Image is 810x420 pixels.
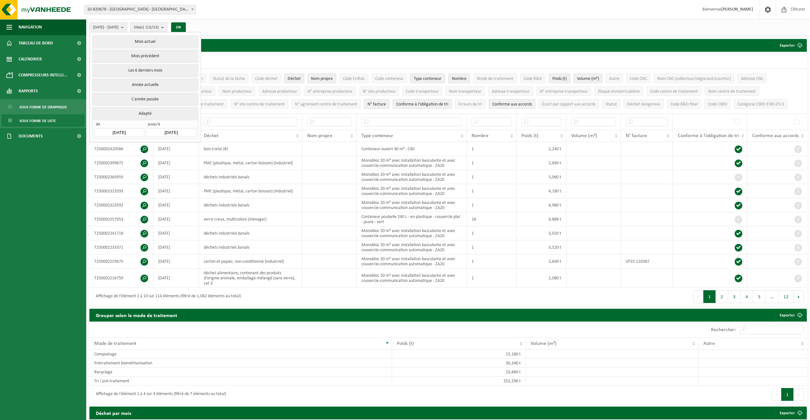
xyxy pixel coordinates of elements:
[626,133,647,138] span: N° facture
[517,198,566,212] td: 6,980 t
[492,89,530,94] span: Adresse transporteur
[209,74,248,83] button: Statut de la tâcheStatut de la tâche: Activate to sort
[397,341,414,346] span: Poids (t)
[467,142,517,156] td: 1
[219,86,255,96] button: Nom producteurNom producteur: Activate to sort
[721,7,753,12] strong: [PERSON_NAME]
[295,102,357,107] span: N° agrément centre de traitement
[678,133,739,138] span: Conforme à l’obligation de tri
[153,170,199,184] td: [DATE]
[406,89,439,94] span: Code transporteur
[19,115,56,127] span: Sous forme de liste
[307,89,352,94] span: N° entreprise producteur
[171,22,186,33] button: OK
[624,99,664,109] button: Déchet dangereux : Activate to sort
[467,240,517,254] td: 1
[517,240,566,254] td: 3,520 t
[606,102,617,107] span: Statut
[89,184,153,198] td: T250002323593
[89,156,153,170] td: T250002399872
[361,133,393,138] span: Type conteneur
[357,156,467,170] td: Monobloc 20 m³ avec installation basculante et avec couvercle-communication automatique - ZA20
[311,76,333,81] span: Nom propre
[539,99,599,109] button: Écart par rapport aux accordsÉcart par rapport aux accords: Activate to sort
[728,290,741,303] button: 3
[630,76,647,81] span: Code CNC
[609,76,619,81] span: Autre
[626,74,650,83] button: Code CNCCode CNC: Activate to sort
[199,170,302,184] td: déchets industriels banals
[153,212,199,226] td: [DATE]
[703,341,715,346] span: Autre
[89,22,127,32] button: [DATE] - [DATE]
[89,407,138,419] h2: Déchet par mois
[448,74,470,83] button: NombreNombre: Activate to sort
[222,89,252,94] span: Nom producteur
[291,99,361,109] button: N° agrément centre de traitementN° agrément centre de traitement: Activate to sort
[524,76,542,81] span: Code R&D
[84,5,196,14] span: 10-820678 - WALIBI - WAVRE
[775,39,806,52] button: Exporter
[738,102,784,107] span: Catégorie CSRD ESRS E5-5
[573,74,602,83] button: Volume (m³)Volume (m³): Activate to sort
[92,64,198,77] button: Les 6 derniers mois
[741,76,763,81] span: Adresse CNC
[259,86,301,96] button: Adresse producteurAdresse producteur: Activate to sort
[455,99,486,109] button: Erreurs de triErreurs de tri: Activate to sort
[199,254,302,268] td: carton et papier, non-conditionné (industriel)
[357,240,467,254] td: Monobloc 20 m³ avec installation basculante et avec couvercle-communication automatique - ZA20
[231,99,288,109] button: N° site centre de traitementN° site centre de traitement: Activate to sort
[540,89,588,94] span: N° entreprise transporteur
[577,76,599,81] span: Volume (m³)
[392,350,526,359] td: 15,180 t
[85,5,196,14] span: 10-820678 - WALIBI - WAVRE
[199,226,302,240] td: déchets industriels banals
[472,133,488,138] span: Nombre
[396,102,448,107] span: Conforme à l’obligation de tri
[517,212,566,226] td: 0,888 t
[89,350,392,359] td: Compostage
[357,198,467,212] td: Monobloc 20 m³ avec installation basculante et avec couvercle-communication automatique - ZA20
[794,388,804,401] button: Next
[781,388,794,401] button: 1
[452,76,466,81] span: Nombre
[2,114,85,127] a: Sous forme de liste
[92,79,198,91] button: Année actuelle
[199,156,302,170] td: PMC (plastique, métal, carton boisson) (industriel)
[357,268,467,288] td: Monobloc 20 m³ avec installation basculante et avec couvercle-communication automatique - ZA20
[716,290,728,303] button: 2
[199,240,302,254] td: déchets industriels banals
[552,76,567,81] span: Poids (t)
[89,368,392,377] td: Recyclage
[343,76,365,81] span: Code EURAL
[89,254,153,268] td: T250002229675
[153,184,199,198] td: [DATE]
[367,102,386,107] span: N° facture
[2,101,85,113] a: Sous forme de graphique
[255,76,277,81] span: Code déchet
[492,102,532,107] span: Conforme aux accords
[606,74,623,83] button: AutreAutre: Activate to sort
[262,89,297,94] span: Adresse producteur
[536,86,591,96] button: N° entreprise transporteurN° entreprise transporteur: Activate to sort
[670,102,698,107] span: Code R&D final
[339,74,368,83] button: Code EURALCode EURAL: Activate to sort
[467,170,517,184] td: 1
[153,226,199,240] td: [DATE]
[445,86,485,96] button: Nom transporteurNom transporteur: Activate to sort
[667,99,701,109] button: Code R&D finalCode R&amp;D final: Activate to sort
[467,226,517,240] td: 1
[89,212,153,226] td: T250002257053
[199,212,302,226] td: verre creux, multicolore (ménager)
[775,309,806,322] a: Exporter
[489,99,535,109] button: Conforme aux accords : Activate to sort
[89,142,153,156] td: T250002420586
[392,377,526,385] td: 252,296 t
[594,86,643,96] button: Plaque immatriculationPlaque immatriculation: Activate to sort
[621,254,673,268] td: VF25-110387
[364,99,390,109] button: N° factureN° facture: Activate to sort
[19,35,53,51] span: Tableau de bord
[752,133,799,138] span: Conforme aux accords
[467,156,517,170] td: 1
[359,86,399,96] button: N° site producteurN° site producteur : Activate to sort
